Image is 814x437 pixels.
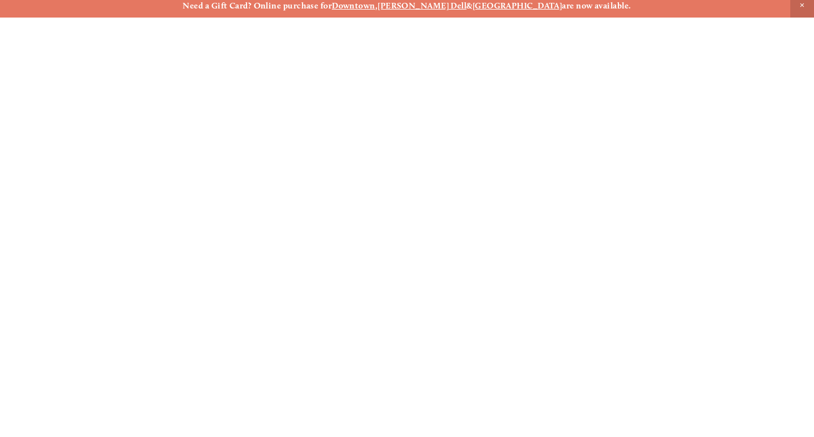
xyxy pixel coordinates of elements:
[375,1,378,11] strong: ,
[332,1,375,11] a: Downtown
[183,1,332,11] strong: Need a Gift Card? Online purchase for
[562,1,631,11] strong: are now available.
[466,1,472,11] strong: &
[473,1,562,11] a: [GEOGRAPHIC_DATA]
[378,1,466,11] a: [PERSON_NAME] Dell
